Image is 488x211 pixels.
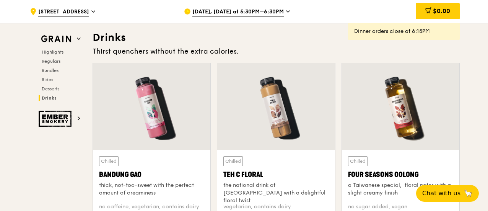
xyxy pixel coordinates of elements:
span: Desserts [42,86,59,92]
button: Chat with us🦙 [416,185,479,202]
span: [DATE], [DATE] at 5:30PM–6:30PM [192,8,284,16]
div: no caffeine, vegetarian, contains dairy [99,203,204,211]
div: Four Seasons Oolong [348,169,453,180]
span: Regulars [42,59,60,64]
div: Chilled [223,156,243,166]
span: Drinks [42,95,57,101]
span: 🦙 [464,189,473,198]
div: Dinner orders close at 6:15PM [354,28,454,35]
img: Grain web logo [39,32,74,46]
span: Sides [42,77,53,82]
div: thick, not-too-sweet with the perfect amount of creaminess [99,182,204,197]
span: Chat with us [422,189,460,198]
div: Teh C Floral [223,169,329,180]
span: [STREET_ADDRESS] [38,8,89,16]
div: a Taiwanese special, floral notes with a slight creamy finish [348,182,453,197]
img: Ember Smokery web logo [39,111,74,127]
div: Chilled [99,156,119,166]
span: Highlights [42,49,63,55]
div: Thirst quenchers without the extra calories. [93,46,460,57]
span: Bundles [42,68,59,73]
div: vegetarian, contains dairy [223,203,329,211]
div: no sugar added, vegan [348,203,453,211]
div: Bandung Gao [99,169,204,180]
div: the national drink of [GEOGRAPHIC_DATA] with a delightful floral twist [223,182,329,204]
span: $0.00 [433,7,450,15]
div: Chilled [348,156,368,166]
h3: Drinks [93,31,460,44]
